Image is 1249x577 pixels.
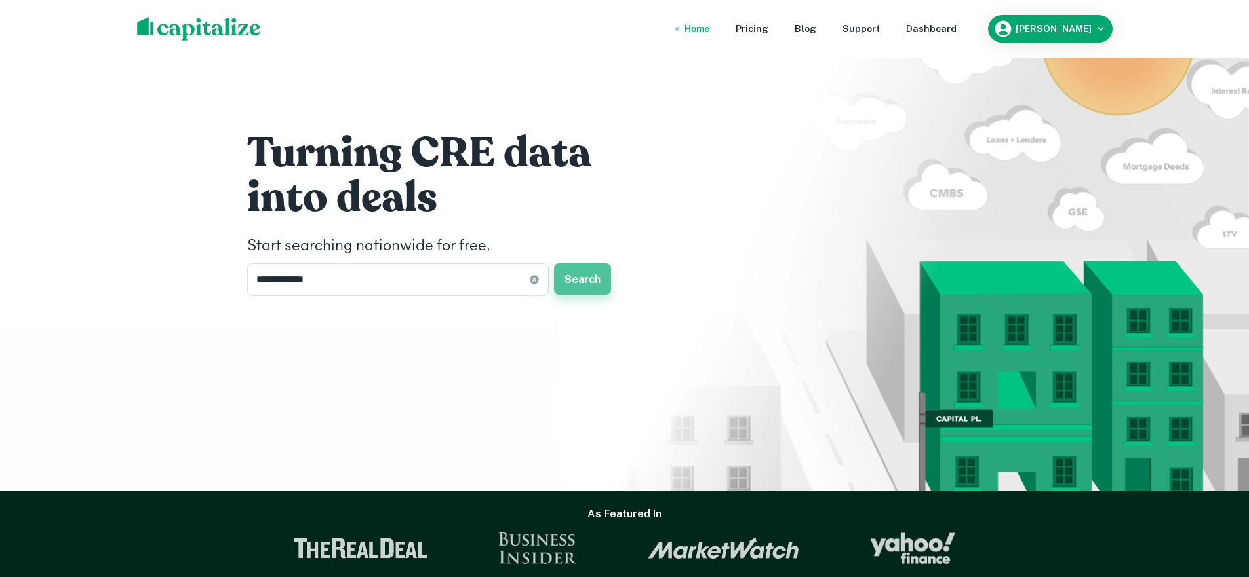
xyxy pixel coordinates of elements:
iframe: Chat Widget [1183,472,1249,535]
a: Pricing [736,22,768,36]
h1: into deals [247,172,641,224]
h4: Start searching nationwide for free. [247,234,641,258]
a: Home [684,22,709,36]
button: [PERSON_NAME] [988,15,1113,43]
h6: As Featured In [587,506,662,522]
img: capitalize-logo.png [137,17,261,41]
h1: Turning CRE data [247,127,641,179]
button: Search [554,263,611,295]
a: Blog [795,22,816,36]
a: Support [843,22,880,36]
h6: [PERSON_NAME] [1016,24,1092,33]
img: The Real Deal [294,538,427,559]
img: Market Watch [648,537,799,559]
img: Yahoo Finance [870,532,955,564]
img: Business Insider [498,532,577,564]
a: Dashboard [906,22,957,36]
